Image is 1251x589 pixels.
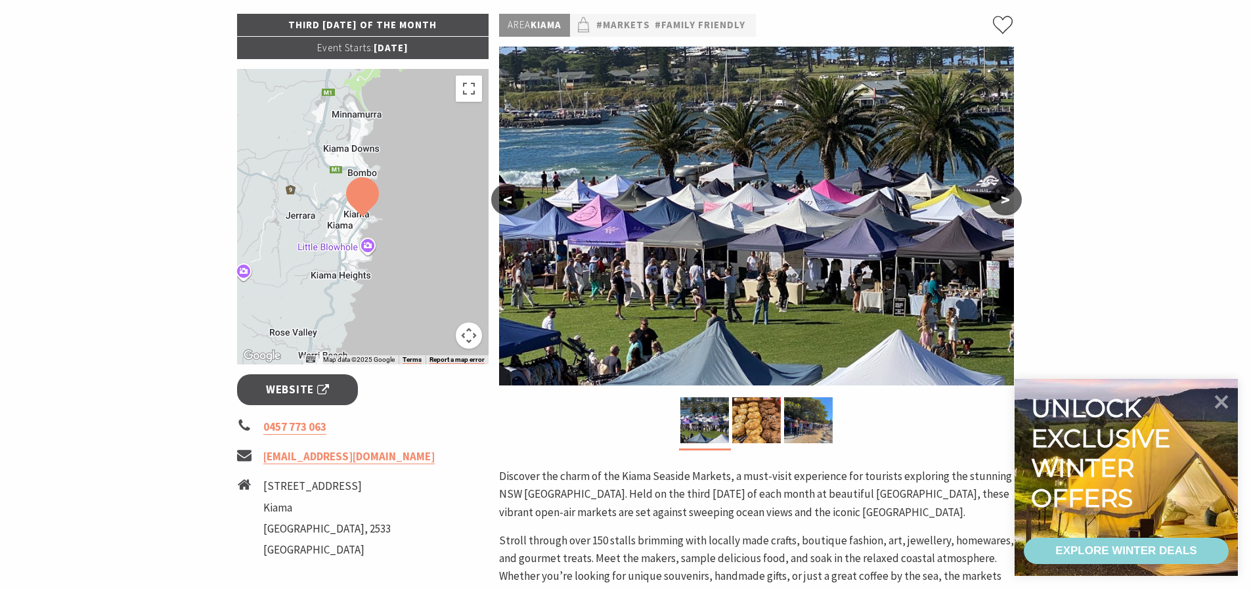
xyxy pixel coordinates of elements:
p: Kiama [499,14,570,37]
li: Kiama [263,499,391,517]
img: market photo [784,397,833,443]
span: Website [266,381,329,399]
button: Toggle fullscreen view [456,76,482,102]
li: [GEOGRAPHIC_DATA] [263,541,391,559]
a: Open this area in Google Maps (opens a new window) [240,347,284,364]
p: Discover the charm of the Kiama Seaside Markets, a must-visit experience for tourists exploring t... [499,468,1014,521]
img: Google [240,347,284,364]
a: [EMAIL_ADDRESS][DOMAIN_NAME] [263,449,435,464]
a: EXPLORE WINTER DEALS [1024,538,1229,564]
a: #Markets [596,17,650,33]
img: Market ptoduce [732,397,781,443]
a: 0457 773 063 [263,420,326,435]
div: Unlock exclusive winter offers [1031,393,1176,513]
li: [STREET_ADDRESS] [263,477,391,495]
a: Website [237,374,359,405]
button: Keyboard shortcuts [306,355,315,364]
a: #Family Friendly [655,17,745,33]
a: Terms [403,356,422,364]
button: > [989,184,1022,215]
button: Map camera controls [456,322,482,349]
span: Event Starts: [317,41,374,54]
p: [DATE] [237,37,489,59]
img: Kiama Seaside Market [680,397,729,443]
button: < [491,184,524,215]
li: [GEOGRAPHIC_DATA], 2533 [263,520,391,538]
a: Report a map error [429,356,485,364]
p: Third [DATE] of the Month [237,14,489,36]
div: EXPLORE WINTER DEALS [1055,538,1196,564]
span: Area [508,18,531,31]
img: Kiama Seaside Market [499,47,1014,385]
span: Map data ©2025 Google [323,356,395,363]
